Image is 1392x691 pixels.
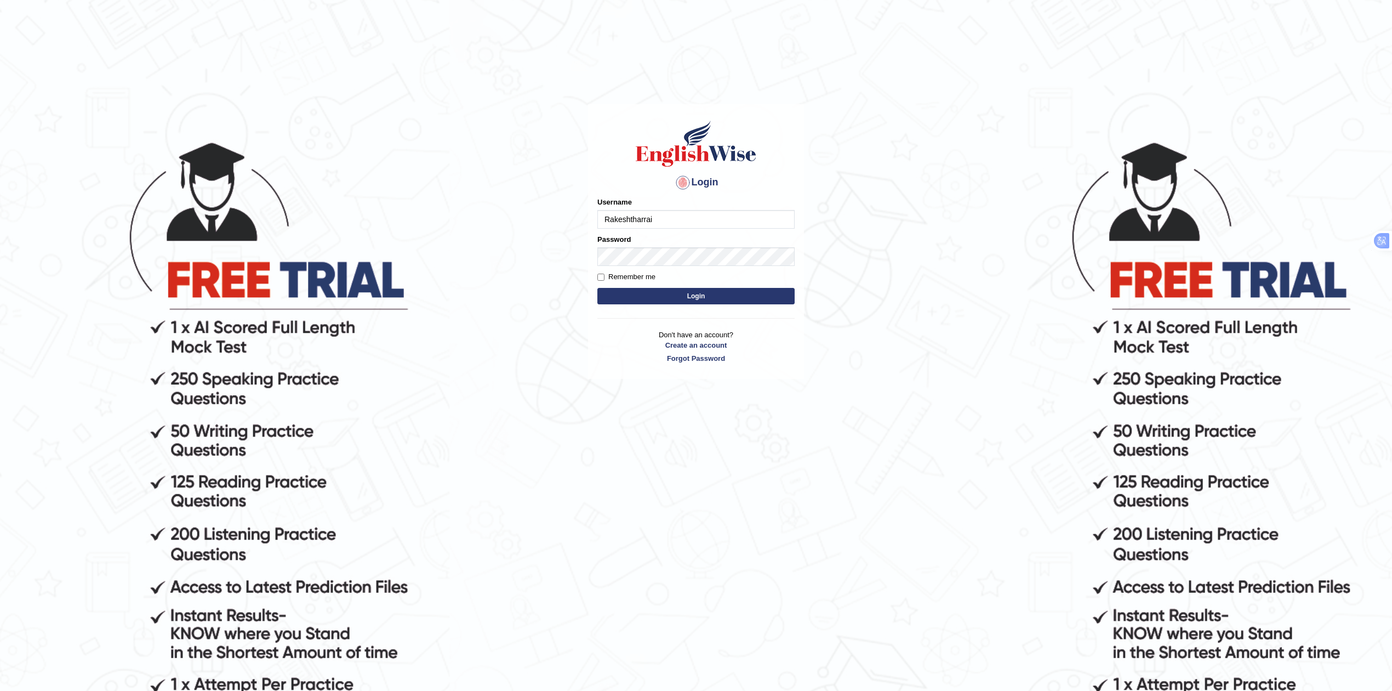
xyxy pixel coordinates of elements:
[597,174,795,191] h4: Login
[597,234,631,245] label: Password
[634,119,758,168] img: Logo of English Wise sign in for intelligent practice with AI
[597,274,604,281] input: Remember me
[597,288,795,304] button: Login
[597,197,632,207] label: Username
[597,353,795,364] a: Forgot Password
[597,330,795,364] p: Don't have an account?
[597,340,795,350] a: Create an account
[597,271,655,282] label: Remember me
